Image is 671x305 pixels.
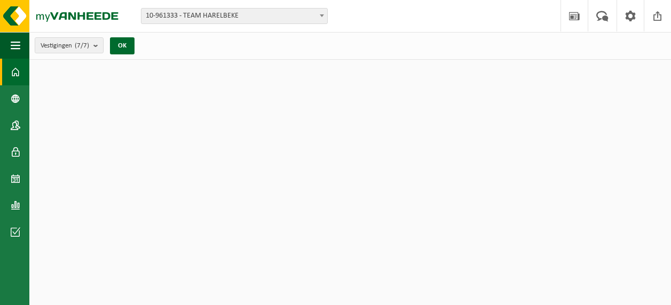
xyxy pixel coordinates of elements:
[141,9,327,23] span: 10-961333 - TEAM HARELBEKE
[141,8,328,24] span: 10-961333 - TEAM HARELBEKE
[75,42,89,49] count: (7/7)
[35,37,104,53] button: Vestigingen(7/7)
[110,37,135,54] button: OK
[41,38,89,54] span: Vestigingen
